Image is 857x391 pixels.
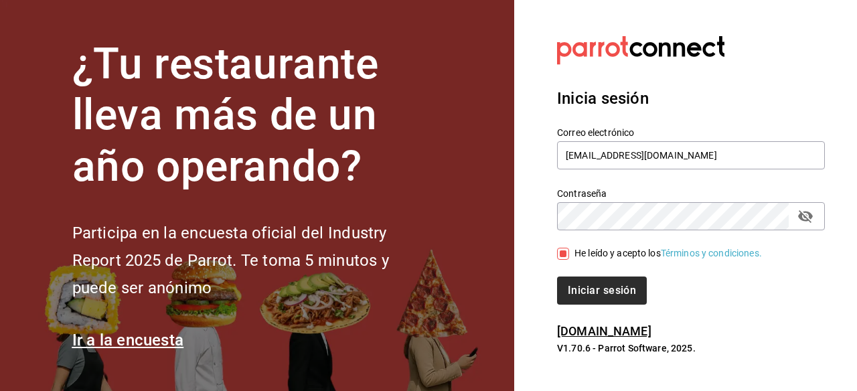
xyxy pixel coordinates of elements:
div: He leído y acepto los [574,246,762,260]
label: Correo electrónico [557,127,825,137]
button: passwordField [794,205,817,228]
p: V1.70.6 - Parrot Software, 2025. [557,341,825,355]
a: Ir a la encuesta [72,331,184,349]
label: Contraseña [557,188,825,198]
a: Términos y condiciones. [661,248,762,258]
h2: Participa en la encuesta oficial del Industry Report 2025 de Parrot. Te toma 5 minutos y puede se... [72,220,434,301]
input: Ingresa tu correo electrónico [557,141,825,169]
h3: Inicia sesión [557,86,825,110]
h1: ¿Tu restaurante lleva más de un año operando? [72,39,434,193]
button: Iniciar sesión [557,277,647,305]
a: [DOMAIN_NAME] [557,324,651,338]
